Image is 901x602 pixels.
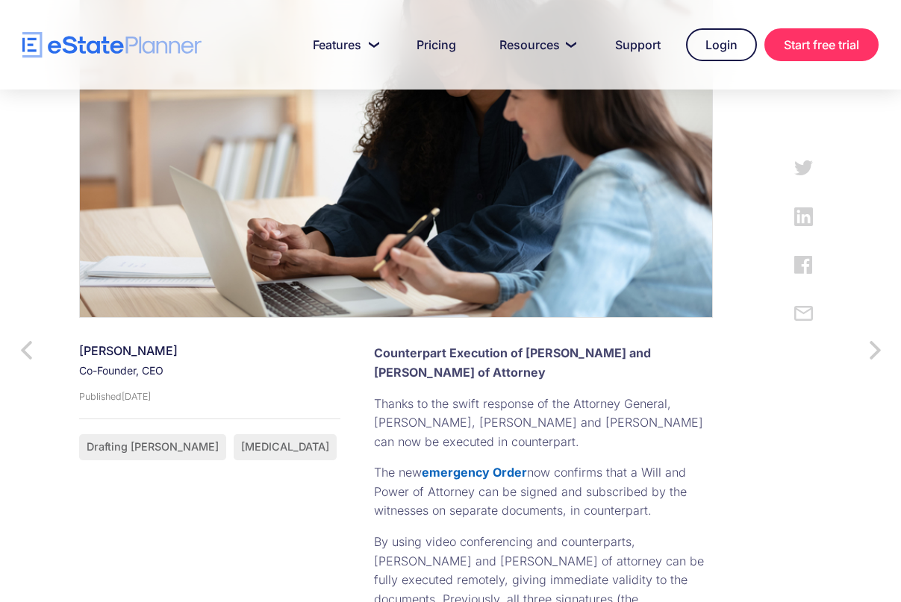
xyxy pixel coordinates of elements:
[79,391,122,402] div: Published
[597,30,679,60] a: Support
[422,465,527,480] a: emergency Order
[374,463,713,521] p: The new now confirms that a Will and Power of Attorney can be signed and subscribed by the witnes...
[22,32,202,58] a: home
[295,30,391,60] a: Features
[79,363,337,378] div: Co-Founder, CEO
[764,28,879,61] a: Start free trial
[122,391,151,402] div: [DATE]
[241,442,329,452] div: [MEDICAL_DATA]
[399,30,474,60] a: Pricing
[79,344,337,358] div: [PERSON_NAME]
[374,395,713,452] p: Thanks to the swift response of the Attorney General, [PERSON_NAME], [PERSON_NAME] and [PERSON_NA...
[87,442,219,452] div: Drafting [PERSON_NAME]
[686,28,757,61] a: Login
[374,345,651,380] strong: Counterpart Execution of [PERSON_NAME] and [PERSON_NAME] of Attorney
[481,30,590,60] a: Resources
